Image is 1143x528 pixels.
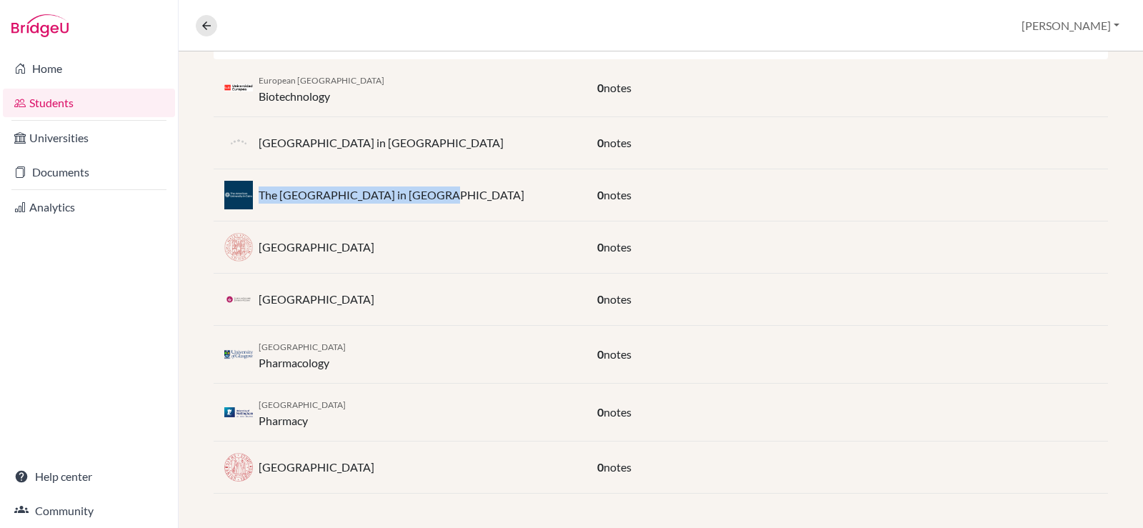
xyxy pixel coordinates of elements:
[597,292,604,306] span: 0
[597,136,604,149] span: 0
[224,84,253,92] img: es_mad_2t9ms1p7.png
[11,14,69,37] img: Bridge-U
[259,459,374,476] p: [GEOGRAPHIC_DATA]
[259,337,346,372] div: Pharmacology
[604,188,632,201] span: notes
[597,81,604,94] span: 0
[224,407,253,418] img: gb_n84_i4os0icp.png
[259,71,384,105] div: Biotechnology
[259,399,346,410] span: [GEOGRAPHIC_DATA]
[3,158,175,186] a: Documents
[604,136,632,149] span: notes
[1015,12,1126,39] button: [PERSON_NAME]
[259,134,504,151] p: [GEOGRAPHIC_DATA] in [GEOGRAPHIC_DATA]
[224,349,253,360] img: gb_g28_l9807ivp.png
[224,294,253,304] img: ie_nat_pdw8j8w1.png
[604,81,632,94] span: notes
[224,129,253,157] img: default-university-logo-42dd438d0b49c2174d4c41c49dcd67eec2da6d16b3a2f6d5de70cc347232e317.png
[597,347,604,361] span: 0
[259,75,384,86] span: European [GEOGRAPHIC_DATA]
[3,193,175,221] a: Analytics
[597,405,604,419] span: 0
[3,89,175,117] a: Students
[259,186,524,204] p: The [GEOGRAPHIC_DATA] in [GEOGRAPHIC_DATA]
[604,460,632,474] span: notes
[3,462,175,491] a: Help center
[604,240,632,254] span: notes
[597,188,604,201] span: 0
[3,124,175,152] a: Universities
[224,181,253,209] img: eg_ame_8v453z1j.jpeg
[259,342,346,352] span: [GEOGRAPHIC_DATA]
[604,405,632,419] span: notes
[3,54,175,83] a: Home
[259,239,374,256] p: [GEOGRAPHIC_DATA]
[604,292,632,306] span: notes
[604,347,632,361] span: notes
[259,395,346,429] div: Pharmacy
[224,453,253,482] img: it_unip_ncqev9cm.png
[597,460,604,474] span: 0
[3,497,175,525] a: Community
[259,291,374,308] p: [GEOGRAPHIC_DATA]
[597,240,604,254] span: 0
[224,233,253,261] img: it_uni_9uy11ew0.png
